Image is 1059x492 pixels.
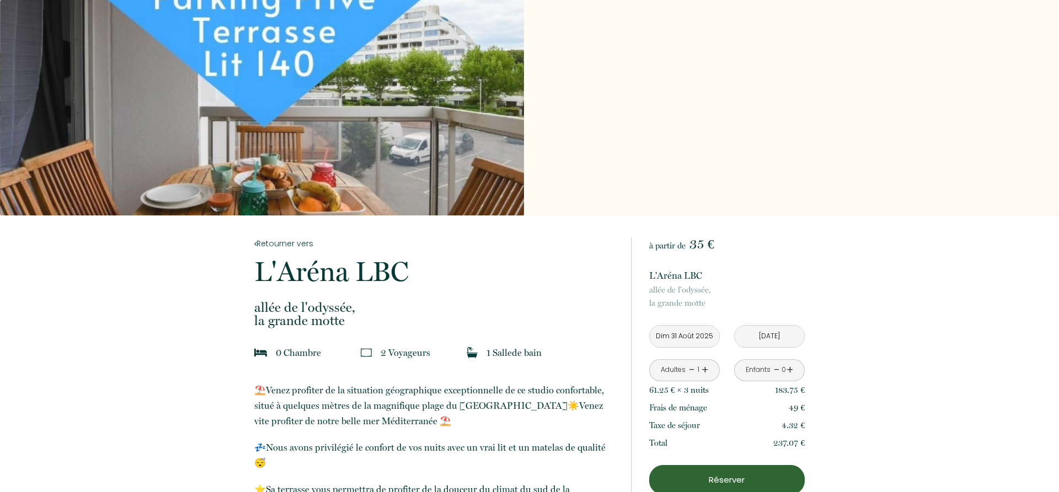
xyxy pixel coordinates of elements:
[689,361,695,379] a: -
[649,283,805,296] span: allée de l'odyssée,
[789,401,805,414] p: 49 €
[254,382,616,429] p: ⛱️Venez profiter de la situation géographique exceptionnelle de ce studio confortable, situé à qu...
[696,365,701,375] div: 1
[254,258,616,285] p: L'Aréna LBC
[254,440,616,471] p: 💤Nous avons privilégié le confort de vos nuits avec un vrai lit et un matelas de qualité😴
[276,345,321,360] p: 0 Chambre
[486,345,542,360] p: 1 Salle de bain
[702,361,708,379] a: +
[649,419,700,432] p: Taxe de séjour
[781,365,787,375] div: 0
[649,241,686,251] span: à partir de
[650,326,719,347] input: Arrivée
[746,365,771,375] div: Enfants
[381,345,430,360] p: 2 Voyageur
[649,401,707,414] p: Frais de ménage
[426,347,430,358] span: s
[649,383,709,397] p: 61.25 € × 3 nuit
[361,347,372,358] img: guests
[689,236,714,252] span: 35 €
[254,237,616,250] a: Retourner vers
[254,301,616,327] p: la grande motte
[782,419,805,432] p: 4.32 €
[773,436,805,450] p: 237.07 €
[775,383,805,397] p: 183.75 €
[649,283,805,310] p: la grande motte
[649,268,805,283] p: L'Aréna LBC
[705,385,709,395] span: s
[653,473,801,486] p: Réserver
[649,436,667,450] p: Total
[787,361,793,379] a: +
[254,301,616,314] span: allée de l'odyssée,
[774,361,780,379] a: -
[735,326,804,347] input: Départ
[661,365,686,375] div: Adultes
